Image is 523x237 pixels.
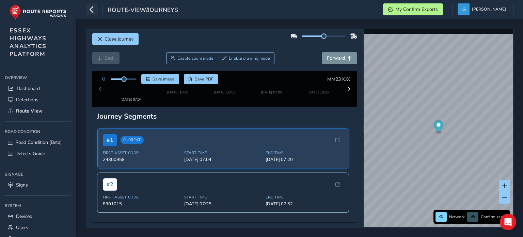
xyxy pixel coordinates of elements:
img: Thumbnail frame [110,86,152,92]
a: Defects Guide [5,148,71,159]
span: [DATE] 07:04 [184,155,261,161]
div: Open Intercom Messenger [500,214,516,230]
div: [DATE] 08:53 [204,92,245,98]
span: Road Condition (Beta) [15,139,62,146]
span: # 1 [103,132,117,145]
a: Road Condition (Beta) [5,137,71,148]
span: First Asset Code: [103,193,180,198]
div: Journey Segments [97,110,352,119]
div: Signage [5,169,71,179]
button: Forward [322,57,357,69]
span: Save PDF [195,81,213,86]
span: My Confirm Exports [395,6,438,13]
span: Save image [153,81,175,86]
span: [DATE] 07:20 [266,155,343,161]
img: Thumbnail frame [157,86,199,92]
div: Map marker [434,120,443,134]
button: My Confirm Exports [383,3,443,15]
img: rr logo [10,5,66,20]
div: [DATE] 07:04 [110,92,152,98]
span: ESSEX HIGHWAYS ANALYTICS PLATFORM [10,27,47,58]
a: Users [5,222,71,233]
span: MM23 KJX [327,80,350,87]
span: Route View [16,108,43,114]
span: End Time: [266,193,343,198]
div: System [5,201,71,211]
span: End Time: [266,149,343,154]
a: Dashboard [5,83,71,94]
span: [DATE] 07:25 [184,199,261,205]
a: Devices [5,211,71,222]
div: [DATE] 10:06 [297,92,339,98]
span: # 2 [103,177,117,189]
span: 8901015 [103,199,180,205]
span: Confirm assets [481,214,508,220]
span: Devices [16,213,32,220]
span: Detections [16,97,38,103]
span: Dashboard [17,85,40,92]
span: [PERSON_NAME] [472,3,506,15]
span: Users [16,224,28,231]
button: Draw [218,57,275,69]
span: Start Time: [184,149,261,154]
span: Defects Guide [15,150,45,157]
span: Forward [327,59,345,66]
div: [DATE] 07:05 [251,92,292,98]
div: Road Condition [5,127,71,137]
a: Signs [5,179,71,191]
button: [PERSON_NAME] [458,3,508,15]
span: Network [449,214,465,220]
a: Detections [5,94,71,105]
button: Close journey [92,38,139,49]
span: [DATE] 07:52 [266,199,343,205]
span: Current [121,135,144,143]
button: PDF [184,78,218,89]
div: Overview [5,73,71,83]
span: Start Time: [184,193,261,198]
span: Close journey [105,40,133,47]
img: Thumbnail frame [251,86,292,92]
img: Thumbnail frame [297,86,339,92]
div: [DATE] 10:58 [157,92,199,98]
img: Thumbnail frame [204,86,245,92]
span: First Asset Code: [103,149,180,154]
button: Save [141,78,179,89]
a: Route View [5,105,71,117]
span: Signs [16,182,28,188]
span: 24300958 [103,155,180,161]
span: Enable drawing mode [229,60,270,65]
span: Enable zoom mode [177,60,213,65]
button: Zoom [167,57,218,69]
span: route-view/journeys [108,6,178,15]
img: diamond-layout [458,3,470,15]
